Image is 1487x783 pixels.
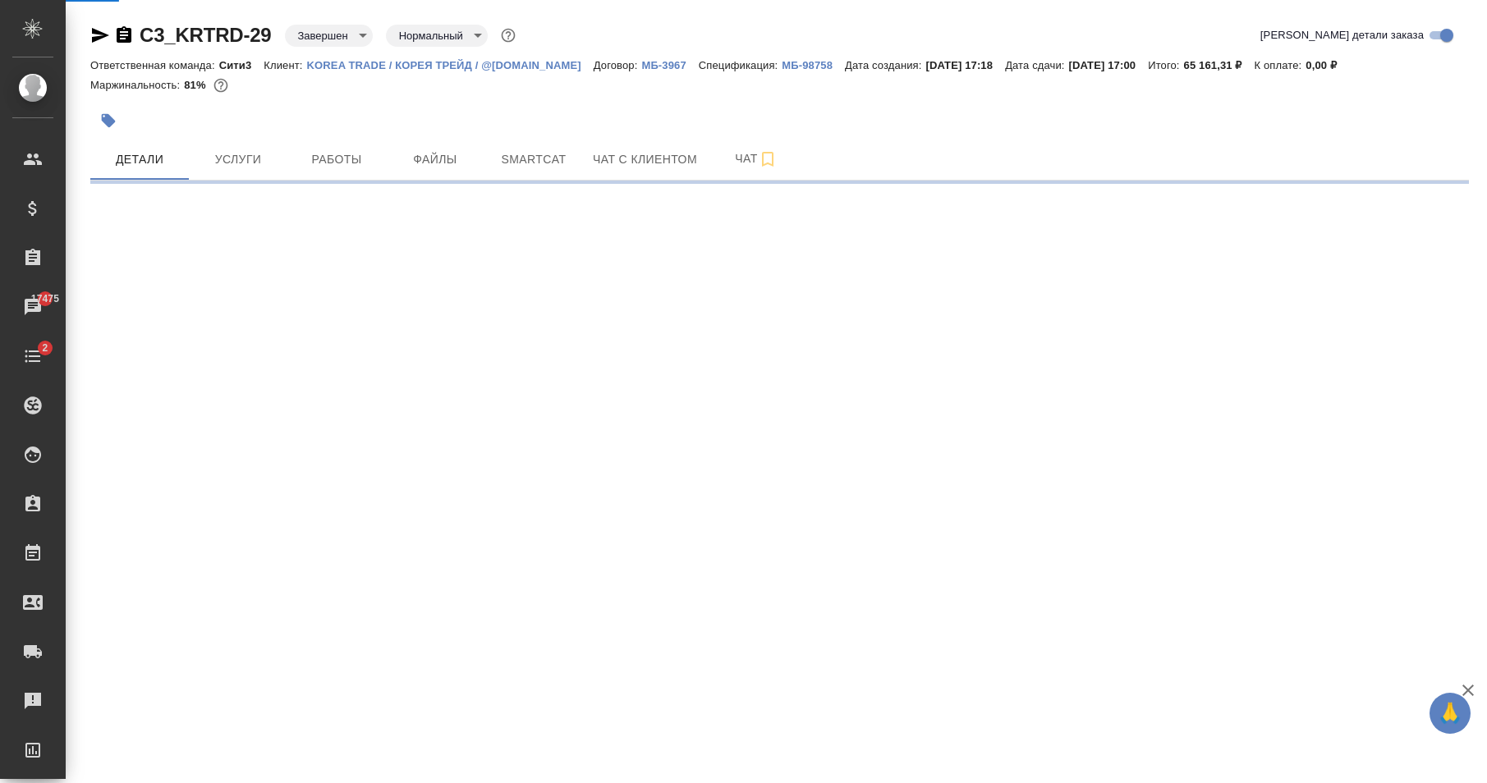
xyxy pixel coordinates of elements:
[4,286,62,327] a: 17475
[90,79,184,91] p: Маржинальность:
[758,149,778,169] svg: Подписаться
[1184,59,1255,71] p: 65 161,31 ₽
[926,59,1006,71] p: [DATE] 17:18
[782,59,845,71] p: МБ-98758
[699,59,782,71] p: Спецификация:
[140,24,272,46] a: C3_KRTRD-29
[1255,59,1306,71] p: К оплате:
[1069,59,1149,71] p: [DATE] 17:00
[293,29,353,43] button: Завершен
[90,103,126,139] button: Добавить тэг
[184,79,209,91] p: 81%
[498,25,519,46] button: Доп статусы указывают на важность/срочность заказа
[285,25,373,47] div: Завершен
[641,59,698,71] p: МБ-3967
[1005,59,1068,71] p: Дата сдачи:
[307,59,594,71] p: KOREA TRADE / КОРЕЯ ТРЕЙД / @[DOMAIN_NAME]
[1430,693,1471,734] button: 🙏
[90,25,110,45] button: Скопировать ссылку для ЯМессенджера
[297,149,376,170] span: Работы
[782,57,845,71] a: МБ-98758
[717,149,796,169] span: Чат
[1260,27,1424,43] span: [PERSON_NAME] детали заказа
[32,340,57,356] span: 2
[100,149,179,170] span: Детали
[386,25,488,47] div: Завершен
[641,57,698,71] a: МБ-3967
[594,59,642,71] p: Договор:
[1306,59,1349,71] p: 0,00 ₽
[90,59,219,71] p: Ответственная команда:
[210,75,232,96] button: 10323.81 RUB;
[21,291,69,307] span: 17475
[219,59,264,71] p: Сити3
[264,59,306,71] p: Клиент:
[845,59,925,71] p: Дата создания:
[1148,59,1183,71] p: Итого:
[114,25,134,45] button: Скопировать ссылку
[199,149,278,170] span: Услуги
[396,149,475,170] span: Файлы
[1436,696,1464,730] span: 🙏
[494,149,573,170] span: Smartcat
[394,29,468,43] button: Нормальный
[307,57,594,71] a: KOREA TRADE / КОРЕЯ ТРЕЙД / @[DOMAIN_NAME]
[4,336,62,377] a: 2
[593,149,697,170] span: Чат с клиентом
